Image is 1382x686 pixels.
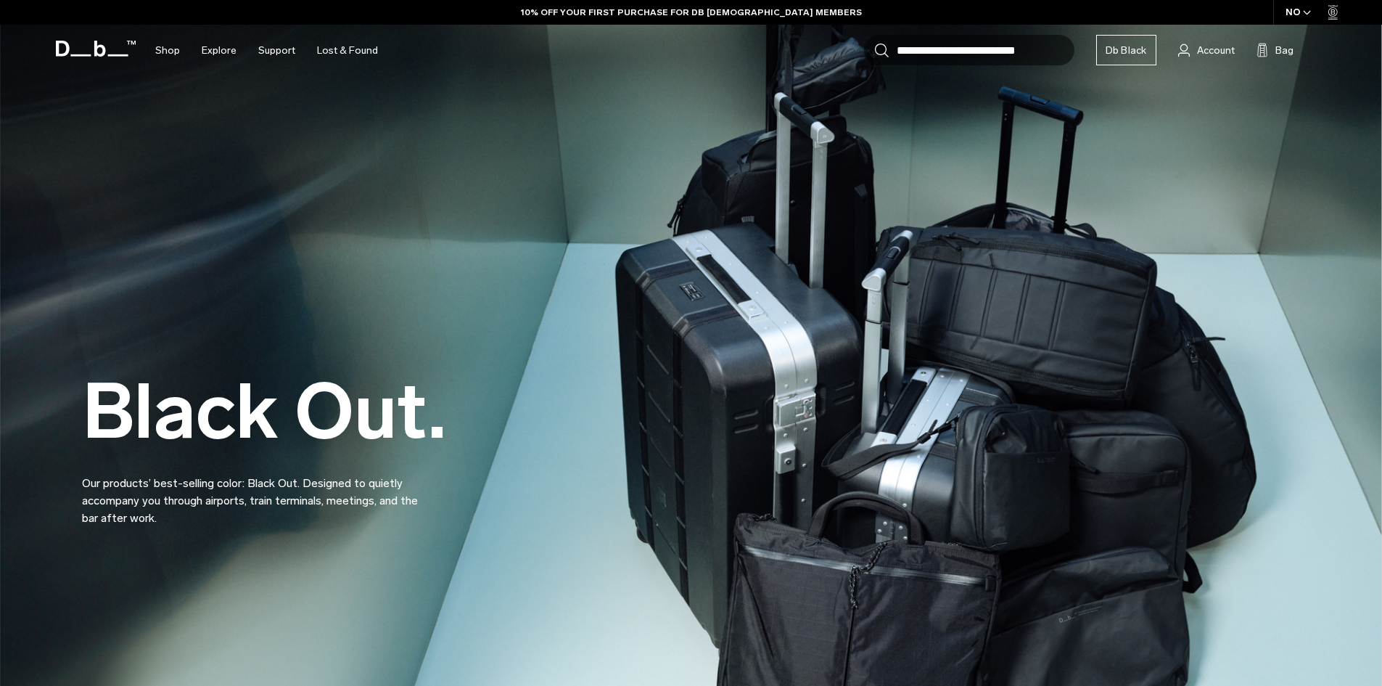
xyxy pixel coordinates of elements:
a: Support [258,25,295,76]
button: Bag [1256,41,1293,59]
a: Shop [155,25,180,76]
nav: Main Navigation [144,25,389,76]
a: Explore [202,25,236,76]
span: Bag [1275,43,1293,58]
span: Account [1197,43,1235,58]
h2: Black Out. [82,374,446,450]
a: 10% OFF YOUR FIRST PURCHASE FOR DB [DEMOGRAPHIC_DATA] MEMBERS [521,6,862,19]
a: Account [1178,41,1235,59]
p: Our products’ best-selling color: Black Out. Designed to quietly accompany you through airports, ... [82,457,430,527]
a: Lost & Found [317,25,378,76]
a: Db Black [1096,35,1156,65]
